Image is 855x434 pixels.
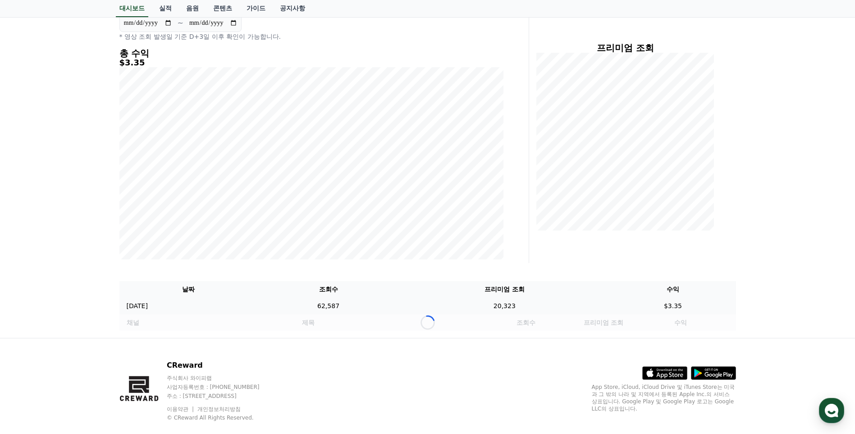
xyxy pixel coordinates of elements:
th: 수익 [610,281,736,298]
p: © CReward All Rights Reserved. [167,414,277,421]
a: 이용약관 [167,406,195,412]
span: 대화 [82,300,93,307]
th: 프리미엄 조회 [399,281,610,298]
h4: 총 수익 [119,48,503,58]
td: 62,587 [258,298,399,314]
a: 개인정보처리방침 [197,406,241,412]
a: 대화 [59,286,116,309]
td: $3.35 [610,298,736,314]
th: 날짜 [119,281,258,298]
span: 홈 [28,300,34,307]
a: 설정 [116,286,173,309]
td: 20,323 [399,298,610,314]
a: 홈 [3,286,59,309]
p: App Store, iCloud, iCloud Drive 및 iTunes Store는 미국과 그 밖의 나라 및 지역에서 등록된 Apple Inc.의 서비스 상표입니다. Goo... [592,383,736,412]
p: CReward [167,360,277,371]
p: 사업자등록번호 : [PHONE_NUMBER] [167,383,277,391]
h4: 프리미엄 조회 [536,43,714,53]
p: ~ [178,18,183,28]
p: 주소 : [STREET_ADDRESS] [167,392,277,400]
p: * 영상 조회 발생일 기준 D+3일 이후 확인이 가능합니다. [119,32,503,41]
span: 설정 [139,300,150,307]
p: [DATE] [127,301,148,311]
th: 조회수 [258,281,399,298]
p: 주식회사 와이피랩 [167,374,277,382]
h5: $3.35 [119,58,503,67]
